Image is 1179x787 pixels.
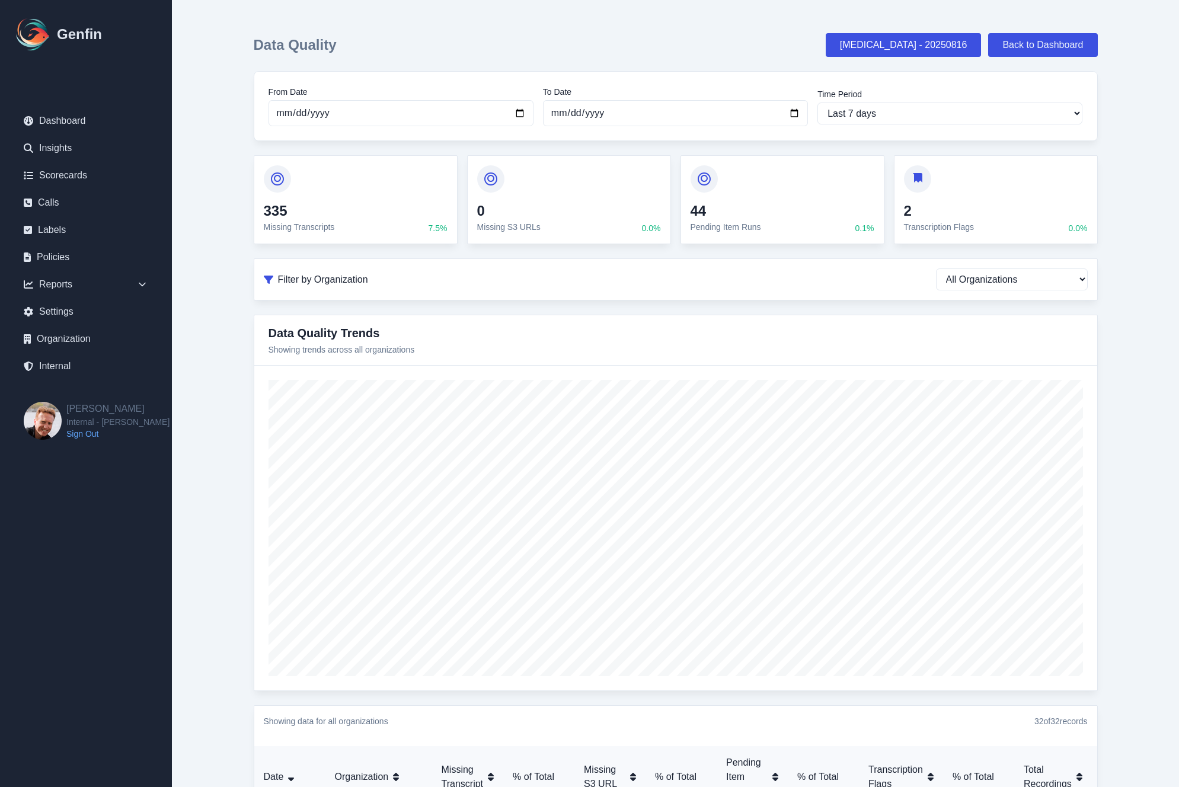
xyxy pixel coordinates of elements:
label: From Date [269,86,533,98]
span: 7.5 % [429,222,448,234]
a: Calls [14,191,158,215]
a: Dashboard [14,109,158,133]
img: Logo [14,15,52,53]
div: Reports [14,273,158,296]
div: 32 of 32 records [1034,715,1088,727]
label: Time Period [817,88,1082,100]
span: 0.1 % [855,222,874,234]
a: Organization [14,327,158,351]
p: Showing trends across all organizations [269,344,415,356]
h2: [PERSON_NAME] [66,402,170,416]
span: 0.0 % [1069,222,1088,234]
img: Brian Dunagan [24,402,62,440]
a: Settings [14,300,158,324]
h4: 44 [691,202,761,220]
a: Insights [14,136,158,160]
span: Filter by Organization [278,273,368,287]
div: Showing data for all organizations [264,715,388,727]
span: 0.0 % [642,222,661,234]
a: [MEDICAL_DATA] - 20250816 [826,33,982,57]
div: Date [264,770,316,784]
a: Labels [14,218,158,242]
h4: 2 [904,202,974,220]
a: Sign Out [66,428,170,440]
span: Transcription Flags [904,222,974,232]
a: Back to Dashboard [988,33,1097,57]
div: Organization [335,770,423,784]
h4: 0 [477,202,541,220]
span: Missing S3 URLs [477,222,541,232]
h1: Genfin [57,25,102,44]
a: Policies [14,245,158,269]
a: Scorecards [14,164,158,187]
h3: Data Quality Trends [269,325,415,341]
span: Pending Item Runs [691,222,761,232]
h1: Data Quality [254,36,337,55]
h4: 335 [264,202,335,220]
a: Internal [14,354,158,378]
span: Internal - [PERSON_NAME] [66,416,170,428]
span: Missing Transcripts [264,222,335,232]
label: To Date [543,86,808,98]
